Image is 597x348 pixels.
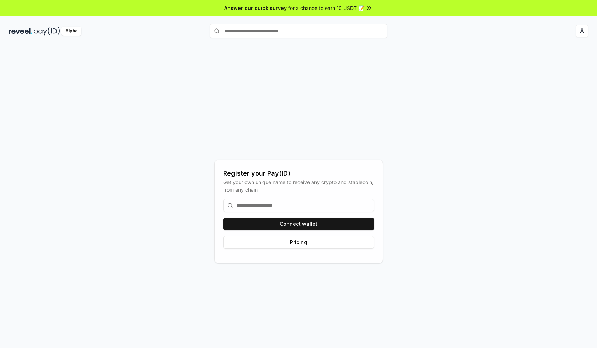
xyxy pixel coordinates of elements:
[223,218,374,230] button: Connect wallet
[61,27,81,36] div: Alpha
[223,236,374,249] button: Pricing
[9,27,32,36] img: reveel_dark
[288,4,364,12] span: for a chance to earn 10 USDT 📝
[34,27,60,36] img: pay_id
[224,4,287,12] span: Answer our quick survey
[223,168,374,178] div: Register your Pay(ID)
[223,178,374,193] div: Get your own unique name to receive any crypto and stablecoin, from any chain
